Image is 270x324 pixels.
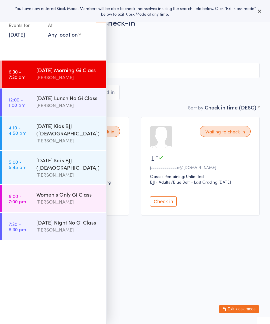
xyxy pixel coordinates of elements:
div: [PERSON_NAME] [36,171,101,179]
div: [PERSON_NAME] [36,74,101,81]
div: [DATE] Kids BJJ ([DEMOGRAPHIC_DATA]) [36,122,101,137]
a: [DATE] [9,31,25,38]
time: 4:10 - 4:50 pm [9,125,26,135]
div: Classes Remaining: Unlimited [150,173,253,179]
div: Waiting to check in [200,126,251,137]
time: 5:00 - 5:45 pm [9,159,26,170]
div: BJJ - Adults [150,179,170,185]
time: 6:30 - 7:30 am [9,69,25,80]
div: Check in time (DESC) [205,103,260,111]
div: j•••••••••••••o@[DOMAIN_NAME] [150,164,253,170]
div: [PERSON_NAME] [36,137,101,144]
div: Any location [48,31,81,38]
button: Check in [150,196,177,207]
div: Events for [9,20,41,31]
span: Jj T [152,154,158,161]
div: [DATE] Night No Gi Class [36,219,101,226]
span: / Blue Belt – Last Grading [DATE] [171,179,231,185]
a: 6:00 -7:00 pmWomen's Only Gi Class[PERSON_NAME] [2,185,106,212]
div: [PERSON_NAME] [36,198,101,206]
label: Sort by [188,104,203,111]
div: Women's Only Gi Class [36,191,101,198]
span: [PERSON_NAME] [10,44,249,51]
div: [DATE] Morning Gi Class [36,66,101,74]
time: 12:00 - 1:00 pm [9,97,25,107]
span: [DATE] 6:30am [10,31,249,38]
input: Search [10,63,260,78]
div: [PERSON_NAME] [36,101,101,109]
div: At [48,20,81,31]
div: [PERSON_NAME] [36,226,101,234]
a: 6:30 -7:30 am[DATE] Morning Gi Class[PERSON_NAME] [2,61,106,88]
time: 6:00 - 7:00 pm [9,193,26,204]
a: 7:30 -8:30 pm[DATE] Night No Gi Class[PERSON_NAME] [2,213,106,240]
span: [PERSON_NAME] [10,38,249,44]
div: [DATE] Lunch No Gi Class [36,94,101,101]
span: BJJ - Adults [10,51,260,58]
a: 12:00 -1:00 pm[DATE] Lunch No Gi Class[PERSON_NAME] [2,88,106,116]
h2: [DATE] Morning Gi Class Check-in [10,17,260,28]
time: 7:30 - 8:30 pm [9,221,26,232]
div: [DATE] Kids BJJ ([DEMOGRAPHIC_DATA]) [36,156,101,171]
button: Exit kiosk mode [219,305,259,313]
a: 4:10 -4:50 pm[DATE] Kids BJJ ([DEMOGRAPHIC_DATA])[PERSON_NAME] [2,116,106,150]
a: 5:00 -5:45 pm[DATE] Kids BJJ ([DEMOGRAPHIC_DATA])[PERSON_NAME] [2,151,106,184]
div: You have now entered Kiosk Mode. Members will be able to check themselves in using the search fie... [11,5,259,17]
